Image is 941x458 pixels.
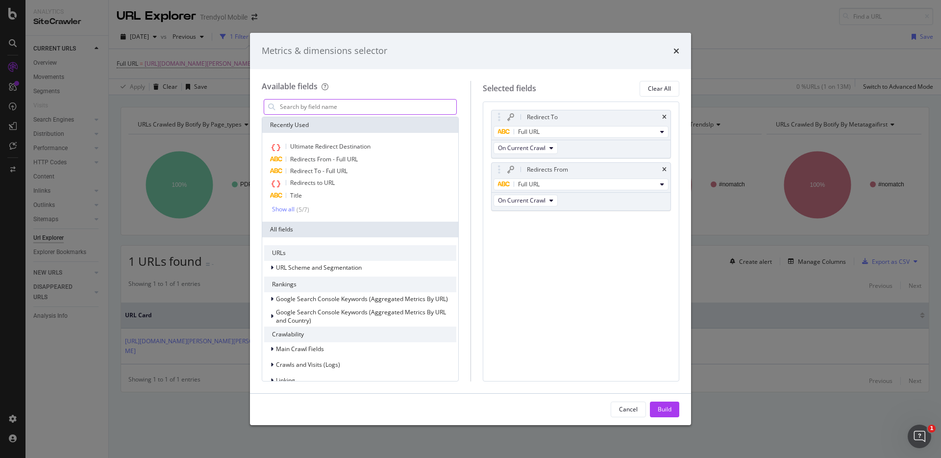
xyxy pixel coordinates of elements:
[662,114,667,120] div: times
[272,206,295,213] div: Show all
[279,100,456,114] input: Search by field name
[611,402,646,417] button: Cancel
[650,402,679,417] button: Build
[494,142,558,154] button: On Current Crawl
[262,81,318,92] div: Available fields
[295,205,309,214] div: ( 5 / 7 )
[262,45,387,57] div: Metrics & dimensions selector
[276,345,324,353] span: Main Crawl Fields
[290,142,371,151] span: Ultimate Redirect Destination
[640,81,679,97] button: Clear All
[262,222,458,237] div: All fields
[619,405,638,413] div: Cancel
[673,45,679,57] div: times
[498,144,545,152] span: On Current Crawl
[518,127,540,136] span: Full URL
[498,196,545,204] span: On Current Crawl
[908,425,931,448] iframe: Intercom live chat
[658,405,671,413] div: Build
[662,167,667,173] div: times
[527,112,558,122] div: Redirect To
[290,191,302,200] span: Title
[276,295,448,303] span: Google Search Console Keywords (Aggregated Metrics By URL)
[491,162,671,211] div: Redirects FromtimesFull URLOn Current Crawl
[276,376,295,384] span: Linking
[276,263,362,272] span: URL Scheme and Segmentation
[494,126,669,138] button: Full URL
[483,83,536,94] div: Selected fields
[262,117,458,133] div: Recently Used
[290,155,358,163] span: Redirects From - Full URL
[928,425,936,433] span: 1
[264,245,456,261] div: URLs
[648,84,671,93] div: Clear All
[494,178,669,190] button: Full URL
[264,277,456,292] div: Rankings
[276,360,340,369] span: Crawls and Visits (Logs)
[264,327,456,342] div: Crawlability
[290,167,347,175] span: Redirect To - Full URL
[527,165,568,175] div: Redirects From
[250,33,691,425] div: modal
[518,180,540,188] span: Full URL
[290,178,335,187] span: Redirects to URL
[494,195,558,206] button: On Current Crawl
[276,308,446,325] span: Google Search Console Keywords (Aggregated Metrics By URL and Country)
[491,110,671,158] div: Redirect TotimesFull URLOn Current Crawl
